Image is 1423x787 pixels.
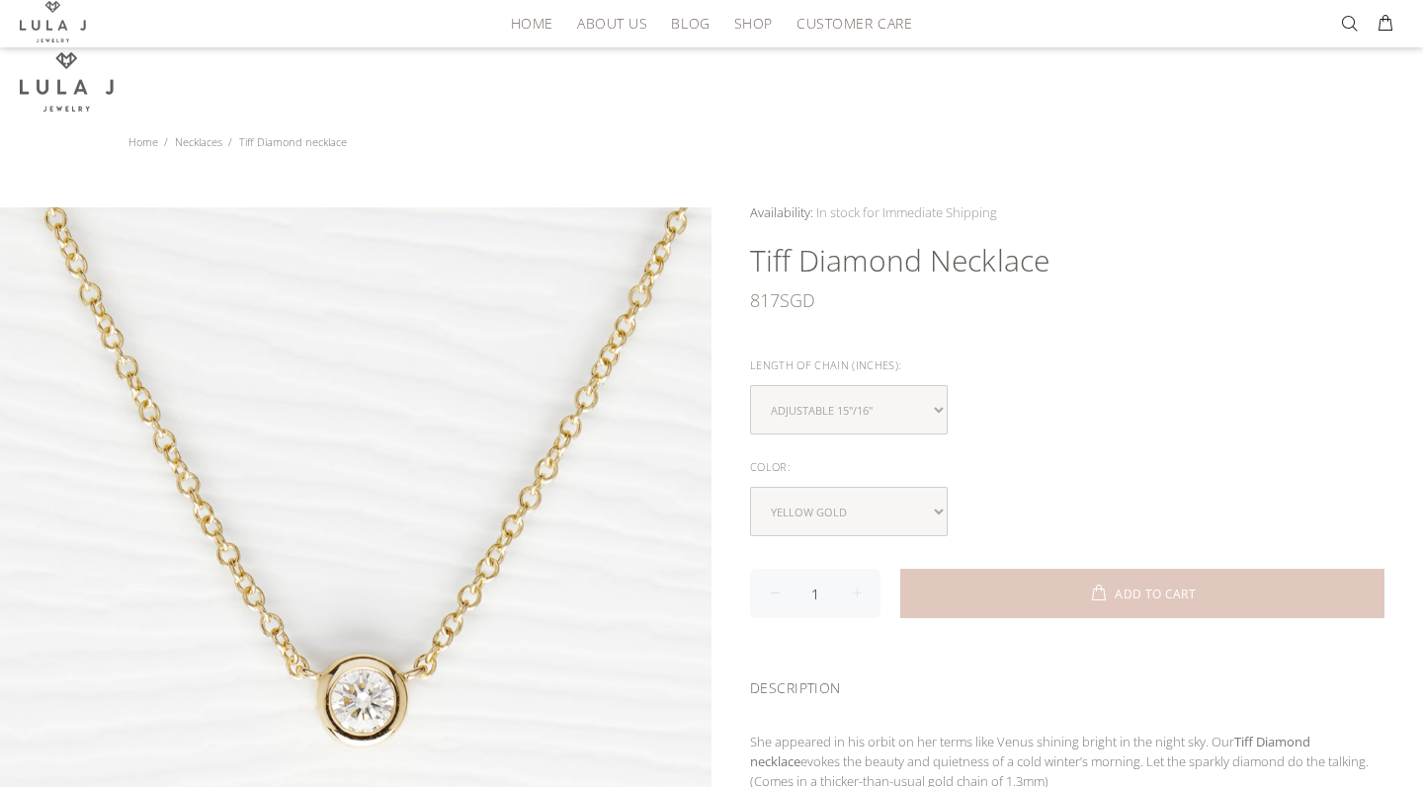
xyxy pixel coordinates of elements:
span: Customer Care [796,16,912,31]
a: Shop [722,8,785,39]
div: SGD [750,280,1384,320]
div: Length of Chain (inches): [750,353,1384,378]
span: Availability: [750,203,813,221]
span: About Us [577,16,647,31]
span: In stock for Immediate Shipping [816,203,997,221]
a: Customer Care [785,8,912,39]
span: 817 [750,280,780,320]
span: HOME [511,16,553,31]
span: Tiff Diamond necklace [239,134,347,149]
a: About Us [565,8,659,39]
h1: Tiff Diamond necklace [750,241,1384,280]
span: ADD TO CART [1115,589,1196,600]
div: Color: [750,454,1384,480]
span: Shop [734,16,773,31]
a: HOME [499,8,565,39]
a: Home [128,134,158,149]
button: ADD TO CART [900,569,1384,618]
a: Blog [659,8,721,39]
a: Necklaces [175,134,222,149]
span: Blog [671,16,710,31]
div: DESCRIPTION [750,654,1384,716]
